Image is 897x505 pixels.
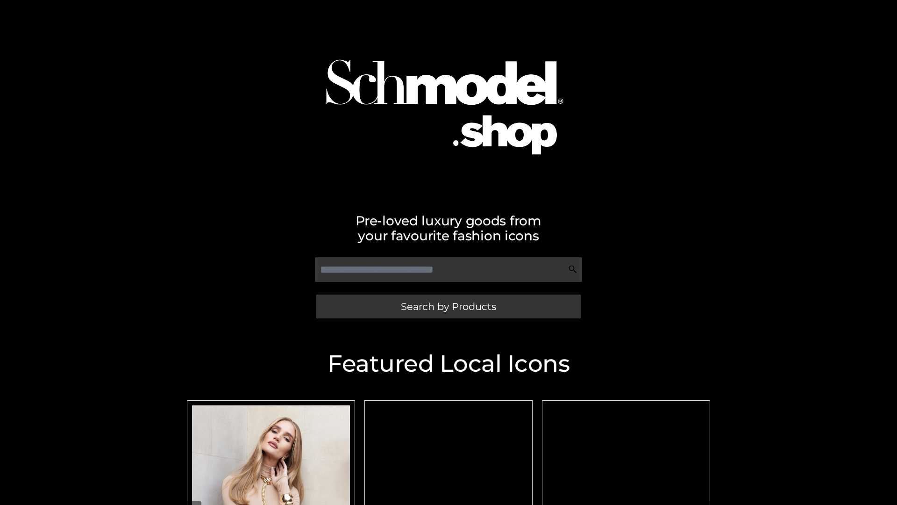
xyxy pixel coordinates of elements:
span: Search by Products [401,302,496,311]
a: Search by Products [316,295,581,318]
h2: Pre-loved luxury goods from your favourite fashion icons [182,213,715,243]
h2: Featured Local Icons​ [182,352,715,375]
img: Search Icon [568,265,577,274]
